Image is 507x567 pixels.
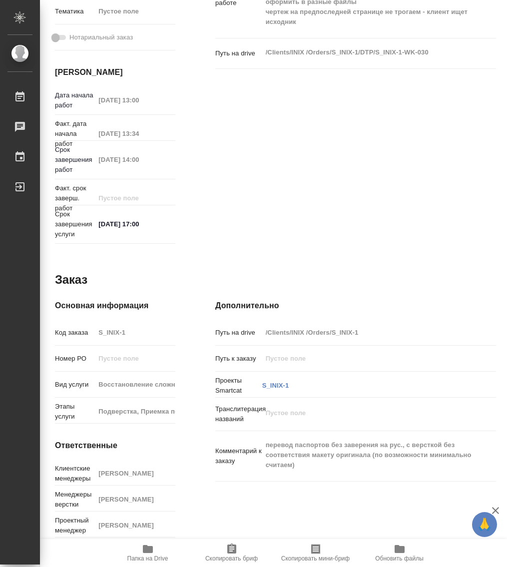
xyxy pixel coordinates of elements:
p: Менеджеры верстки [55,490,95,510]
p: Путь на drive [215,48,262,58]
span: Обновить файлы [375,555,424,562]
span: Нотариальный заказ [69,32,133,42]
div: Пустое поле [98,6,173,16]
p: Тематика [55,6,95,16]
p: Клиентские менеджеры [55,464,95,484]
p: Проектный менеджер [55,516,95,536]
h4: Основная информация [55,300,175,312]
button: Обновить файлы [358,539,442,567]
p: Этапы услуги [55,402,95,422]
input: Пустое поле [95,93,175,107]
span: Папка на Drive [127,555,168,562]
p: Код заказа [55,328,95,338]
button: Скопировать мини-бриф [274,539,358,567]
p: Проекты Smartcat [215,376,262,396]
input: Пустое поле [95,377,175,392]
button: Скопировать бриф [190,539,274,567]
span: Скопировать мини-бриф [281,555,350,562]
input: Пустое поле [95,325,175,340]
div: Пустое поле [95,3,185,20]
input: Пустое поле [262,351,473,366]
input: Пустое поле [95,492,175,507]
p: Факт. срок заверш. работ [55,183,95,213]
input: Пустое поле [95,518,175,533]
input: Пустое поле [95,404,175,419]
textarea: /Clients/INIX /Orders/S_INIX-1/DTP/S_INIX-1-WK-030 [262,44,473,61]
input: Пустое поле [95,466,175,481]
p: Путь к заказу [215,354,262,364]
h4: Ответственные [55,440,175,452]
p: Вид услуги [55,380,95,390]
textarea: перевод паспортов без заверения на рус., с версткой без соответствия макету оригинала (по возможн... [262,437,473,474]
p: Номер РО [55,354,95,364]
h4: [PERSON_NAME] [55,66,175,78]
p: Дата начала работ [55,90,95,110]
p: Комментарий к заказу [215,446,262,466]
p: Транслитерация названий [215,404,262,424]
input: ✎ Введи что-нибудь [95,217,175,231]
input: Пустое поле [95,191,175,205]
h4: Дополнительно [215,300,496,312]
p: Срок завершения работ [55,145,95,175]
input: Пустое поле [95,152,175,167]
input: Пустое поле [95,126,175,141]
span: 🙏 [476,514,493,535]
input: Пустое поле [262,325,473,340]
span: Скопировать бриф [205,555,258,562]
button: 🙏 [472,512,497,537]
p: Срок завершения услуги [55,209,95,239]
p: Путь на drive [215,328,262,338]
h2: Заказ [55,272,87,288]
a: S_INIX-1 [262,382,289,389]
p: Факт. дата начала работ [55,119,95,149]
button: Папка на Drive [106,539,190,567]
input: Пустое поле [95,351,175,366]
